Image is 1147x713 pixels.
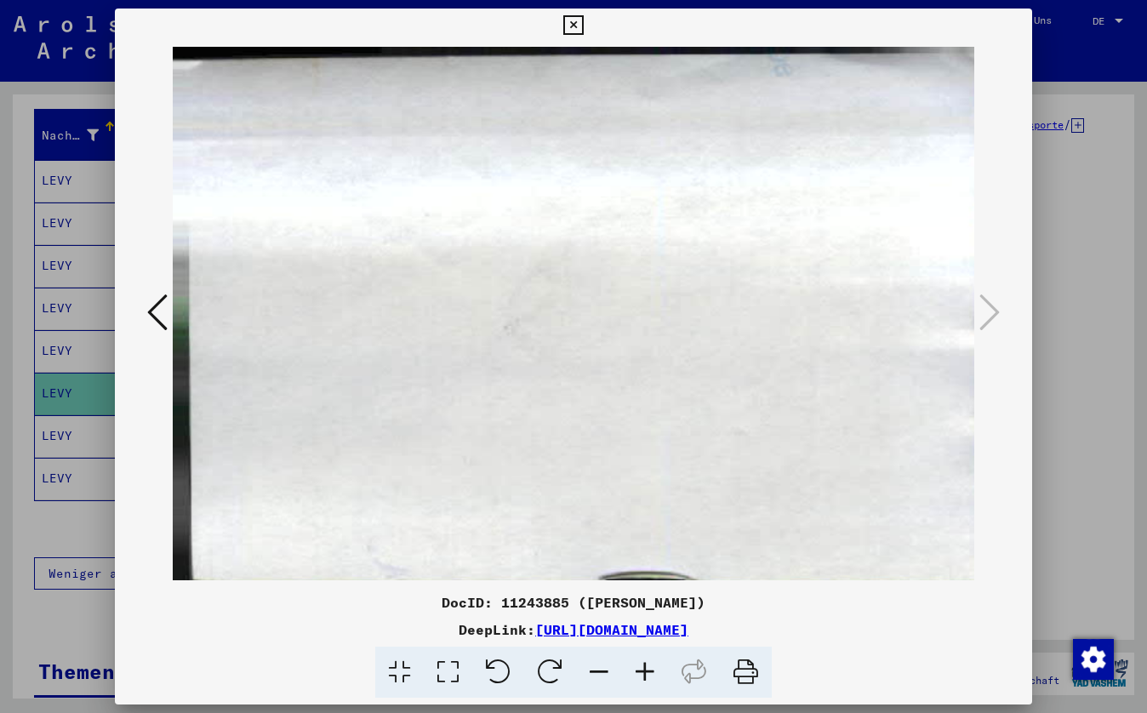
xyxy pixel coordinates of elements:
[115,619,1032,640] div: DeepLink:
[535,621,688,638] a: [URL][DOMAIN_NAME]
[115,592,1032,613] div: DocID: 11243885 ([PERSON_NAME])
[1072,638,1113,679] div: Zustimmung ändern
[1073,639,1114,680] img: Zustimmung ändern
[173,43,974,585] img: 002.jpg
